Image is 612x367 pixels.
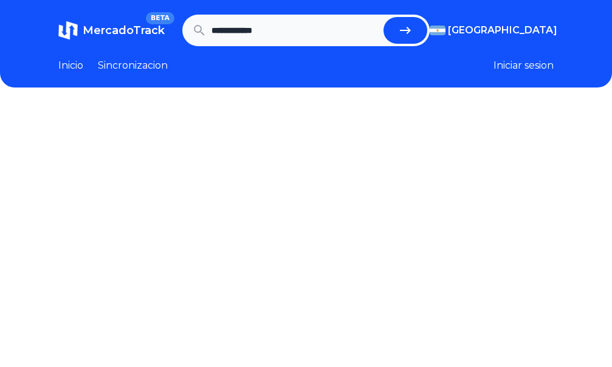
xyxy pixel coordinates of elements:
span: BETA [146,12,174,24]
button: [GEOGRAPHIC_DATA] [430,23,554,38]
button: Iniciar sesion [493,58,554,73]
a: MercadoTrackBETA [58,21,165,40]
span: [GEOGRAPHIC_DATA] [448,23,557,38]
img: Argentina [430,26,445,35]
span: MercadoTrack [83,24,165,37]
a: Sincronizacion [98,58,168,73]
a: Inicio [58,58,83,73]
img: MercadoTrack [58,21,78,40]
